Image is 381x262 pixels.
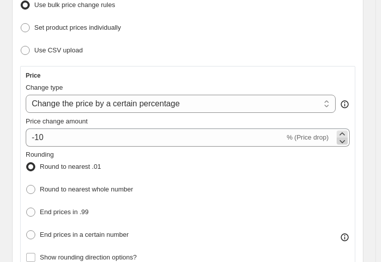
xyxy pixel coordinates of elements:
[26,128,285,147] input: -15
[40,231,129,238] span: End prices in a certain number
[40,253,137,261] span: Show rounding direction options?
[34,46,83,54] span: Use CSV upload
[26,84,63,91] span: Change type
[40,185,133,193] span: Round to nearest whole number
[287,134,329,141] span: % (Price drop)
[34,24,121,31] span: Set product prices individually
[34,1,115,9] span: Use bulk price change rules
[40,208,89,216] span: End prices in .99
[340,99,350,109] div: help
[40,163,101,170] span: Round to nearest .01
[26,151,54,158] span: Rounding
[26,72,40,80] h3: Price
[26,117,88,125] span: Price change amount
